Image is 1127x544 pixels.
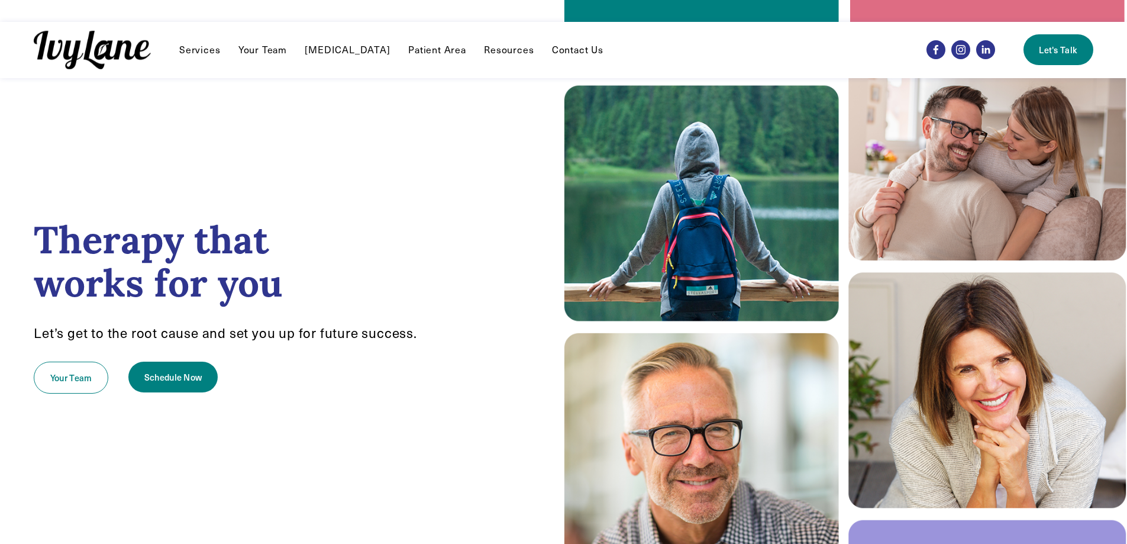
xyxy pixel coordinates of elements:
a: Schedule Now [128,362,218,392]
strong: Therapy that works for you [34,215,283,307]
a: folder dropdown [179,43,220,57]
a: Your Team [238,43,287,57]
a: [MEDICAL_DATA] [305,43,390,57]
span: Resources [484,44,534,56]
a: Facebook [926,40,945,59]
a: LinkedIn [976,40,995,59]
span: Services [179,44,220,56]
a: Patient Area [408,43,466,57]
a: Contact Us [552,43,603,57]
a: Let's Talk [1023,34,1093,65]
img: Ivy Lane Counseling &mdash; Therapy that works for you [34,31,151,69]
span: Let’s get to the root cause and set you up for future success. [34,324,417,342]
a: folder dropdown [484,43,534,57]
a: Instagram [951,40,970,59]
a: Your Team [34,362,108,394]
